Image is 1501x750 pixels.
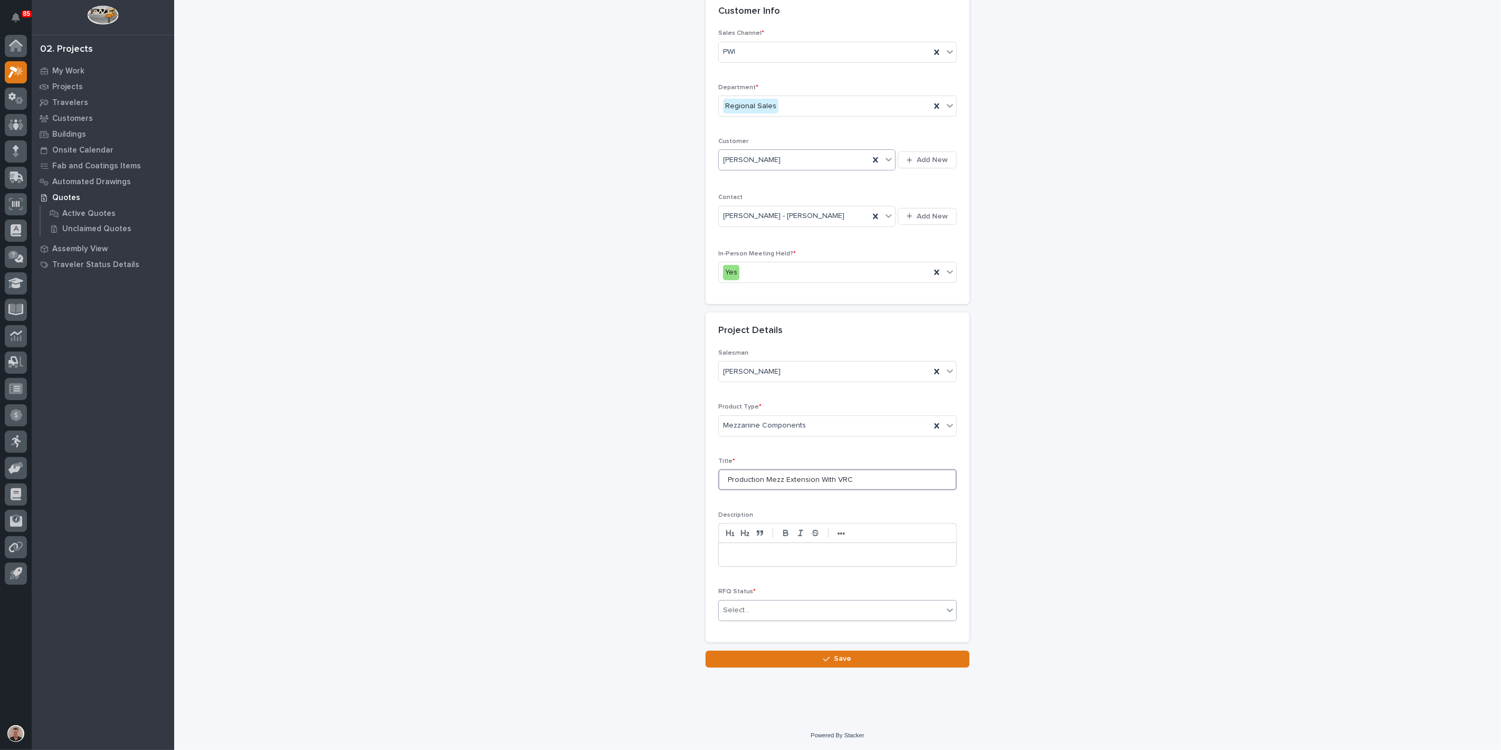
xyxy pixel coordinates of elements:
a: Traveler Status Details [32,257,174,272]
a: Onsite Calendar [32,142,174,158]
p: Unclaimed Quotes [62,224,131,234]
span: Save [834,654,852,663]
span: In-Person Meeting Held? [718,251,796,257]
p: Quotes [52,193,80,203]
button: Save [706,651,970,668]
img: Workspace Logo [87,5,118,25]
p: Projects [52,82,83,92]
span: PWI [723,46,735,58]
p: 85 [23,10,30,17]
button: users-avatar [5,723,27,745]
a: My Work [32,63,174,79]
div: Regional Sales [723,99,778,114]
span: Add New [917,212,948,221]
p: Automated Drawings [52,177,131,187]
strong: ••• [838,529,845,538]
span: [PERSON_NAME] - [PERSON_NAME] [723,211,844,222]
div: Yes [723,265,739,280]
a: Customers [32,110,174,126]
span: Title [718,458,735,464]
p: Travelers [52,98,88,108]
span: [PERSON_NAME] [723,155,781,166]
span: Salesman [718,350,748,356]
p: Customers [52,114,93,124]
div: Select... [723,605,749,616]
a: Powered By Stacker [811,732,864,738]
h2: Customer Info [718,6,780,17]
a: Travelers [32,94,174,110]
span: Sales Channel [718,30,764,36]
span: Mezzanine Components [723,420,806,431]
a: Buildings [32,126,174,142]
button: Add New [898,208,957,225]
a: Quotes [32,189,174,205]
div: Notifications85 [13,13,27,30]
span: Add New [917,155,948,165]
p: Fab and Coatings Items [52,162,141,171]
a: Active Quotes [41,206,174,221]
p: Buildings [52,130,86,139]
a: Automated Drawings [32,174,174,189]
p: Assembly View [52,244,108,254]
p: Traveler Status Details [52,260,139,270]
button: Add New [898,151,957,168]
p: Onsite Calendar [52,146,113,155]
span: Contact [718,194,743,201]
span: RFQ Status [718,588,756,595]
p: My Work [52,67,84,76]
a: Projects [32,79,174,94]
a: Fab and Coatings Items [32,158,174,174]
span: [PERSON_NAME] [723,366,781,377]
button: Notifications [5,6,27,29]
a: Unclaimed Quotes [41,221,174,236]
span: Description [718,512,753,518]
p: Active Quotes [62,209,116,219]
div: 02. Projects [40,44,93,55]
h2: Project Details [718,325,783,337]
button: ••• [834,527,849,539]
a: Assembly View [32,241,174,257]
span: Customer [718,138,748,145]
span: Product Type [718,404,762,410]
span: Department [718,84,758,91]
